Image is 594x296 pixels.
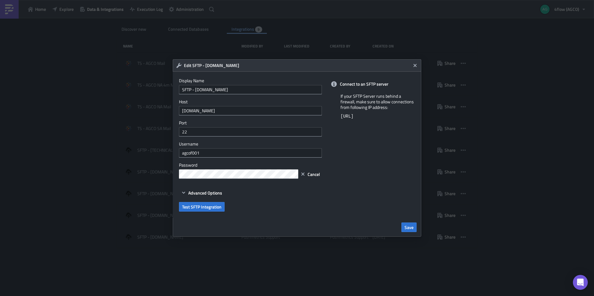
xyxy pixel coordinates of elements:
button: Save [401,222,417,232]
h6: Edit SFTP - [DOMAIN_NAME] [184,63,411,68]
button: Advanced Options [179,189,224,196]
span: Save [404,224,414,231]
span: Advanced Options [188,190,222,196]
span: Cancel [308,171,320,177]
input: sftp.example.com [179,106,322,115]
label: Username [179,141,322,147]
button: Cancel [298,169,322,179]
p: If your SFTP Server runs behind a firewall, make sure to allow connections from following IP addr... [340,93,415,110]
input: Give it a name [179,85,322,94]
input: 22 [179,127,322,137]
code: [URL] [340,114,354,119]
label: Password [179,162,298,168]
label: Display Name [179,78,322,83]
label: Port [179,120,322,126]
button: Test SFTP Integration [179,202,225,212]
div: Connect to an SFTP server [328,78,421,90]
label: Host [179,99,322,105]
span: Test SFTP Integration [182,204,222,210]
input: Username [179,148,322,158]
button: Close [410,61,420,70]
div: Open Intercom Messenger [573,275,588,290]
